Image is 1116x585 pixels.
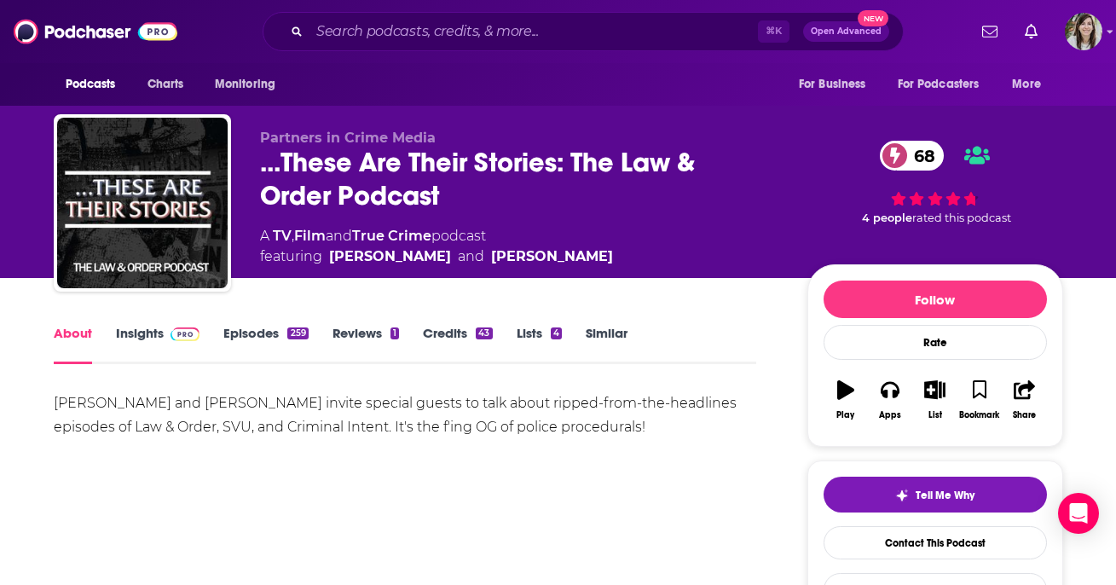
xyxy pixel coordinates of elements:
[959,410,999,420] div: Bookmark
[292,228,294,244] span: ,
[1058,493,1099,534] div: Open Intercom Messenger
[803,21,889,42] button: Open AdvancedNew
[811,27,882,36] span: Open Advanced
[880,141,944,171] a: 68
[390,327,399,339] div: 1
[309,18,758,45] input: Search podcasts, credits, & more...
[54,391,757,439] div: [PERSON_NAME] and [PERSON_NAME] invite special guests to talk about ripped-from-the-headlines epi...
[260,246,613,267] span: featuring
[517,325,562,364] a: Lists4
[294,228,326,244] a: Film
[586,325,627,364] a: Similar
[824,369,868,431] button: Play
[957,369,1002,431] button: Bookmark
[928,410,942,420] div: List
[136,68,194,101] a: Charts
[326,228,352,244] span: and
[54,325,92,364] a: About
[868,369,912,431] button: Apps
[332,325,399,364] a: Reviews1
[491,246,613,267] a: Kevin Flynn
[260,226,613,267] div: A podcast
[147,72,184,96] span: Charts
[824,477,1047,513] button: tell me why sparkleTell Me Why
[116,325,200,364] a: InsightsPodchaser Pro
[916,489,974,502] span: Tell Me Why
[458,246,484,267] span: and
[862,211,912,224] span: 4 people
[1018,17,1044,46] a: Show notifications dropdown
[898,72,980,96] span: For Podcasters
[799,72,866,96] span: For Business
[57,118,228,288] img: ...These Are Their Stories: The Law & Order Podcast
[1002,369,1046,431] button: Share
[1065,13,1102,50] button: Show profile menu
[423,325,492,364] a: Credits43
[1065,13,1102,50] span: Logged in as devinandrade
[824,325,1047,360] div: Rate
[1013,410,1036,420] div: Share
[263,12,904,51] div: Search podcasts, credits, & more...
[879,410,901,420] div: Apps
[824,526,1047,559] a: Contact This Podcast
[887,68,1004,101] button: open menu
[1012,72,1041,96] span: More
[912,211,1011,224] span: rated this podcast
[171,327,200,341] img: Podchaser Pro
[807,130,1063,236] div: 68 4 peoplerated this podcast
[858,10,888,26] span: New
[836,410,854,420] div: Play
[260,130,436,146] span: Partners in Crime Media
[758,20,789,43] span: ⌘ K
[352,228,431,244] a: True Crime
[273,228,292,244] a: TV
[787,68,888,101] button: open menu
[824,281,1047,318] button: Follow
[54,68,138,101] button: open menu
[14,15,177,48] img: Podchaser - Follow, Share and Rate Podcasts
[1000,68,1062,101] button: open menu
[551,327,562,339] div: 4
[66,72,116,96] span: Podcasts
[895,489,909,502] img: tell me why sparkle
[203,68,298,101] button: open menu
[912,369,957,431] button: List
[287,327,308,339] div: 259
[329,246,451,267] a: Rebecca Lavoie
[215,72,275,96] span: Monitoring
[223,325,308,364] a: Episodes259
[975,17,1004,46] a: Show notifications dropdown
[476,327,492,339] div: 43
[897,141,944,171] span: 68
[1065,13,1102,50] img: User Profile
